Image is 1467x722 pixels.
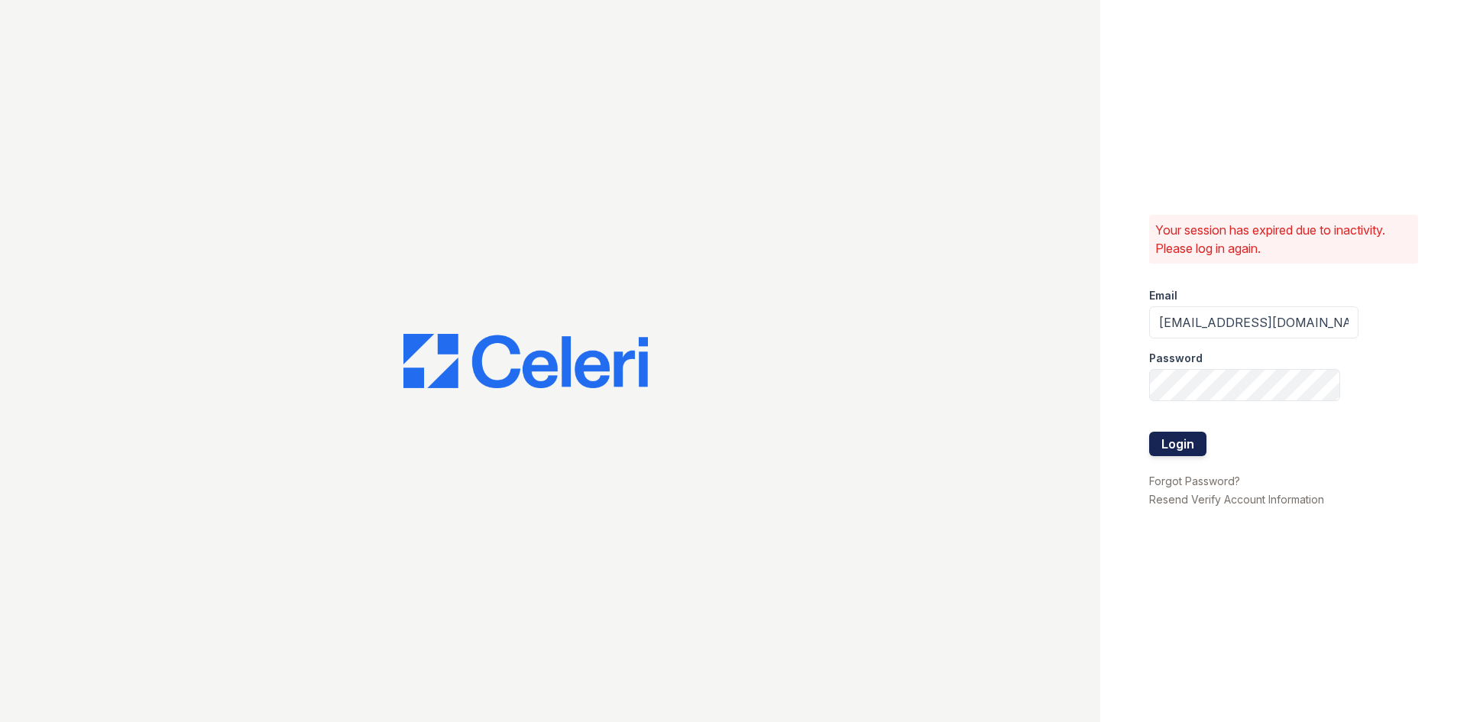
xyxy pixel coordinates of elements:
[1149,432,1206,456] button: Login
[1149,351,1203,366] label: Password
[1149,493,1324,506] a: Resend Verify Account Information
[1149,288,1177,303] label: Email
[1149,474,1240,487] a: Forgot Password?
[403,334,648,389] img: CE_Logo_Blue-a8612792a0a2168367f1c8372b55b34899dd931a85d93a1a3d3e32e68fde9ad4.png
[1155,221,1412,257] p: Your session has expired due to inactivity. Please log in again.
